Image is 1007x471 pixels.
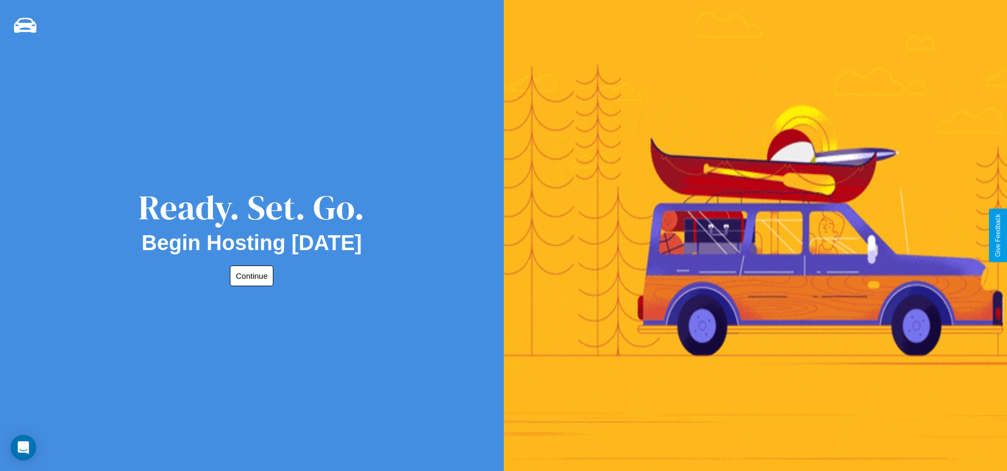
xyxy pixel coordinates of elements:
div: Give Feedback [994,214,1002,257]
h2: Begin Hosting [DATE] [142,231,362,255]
div: Open Intercom Messenger [11,435,36,460]
div: Ready. Set. Go. [139,184,365,231]
button: Continue [230,266,273,286]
